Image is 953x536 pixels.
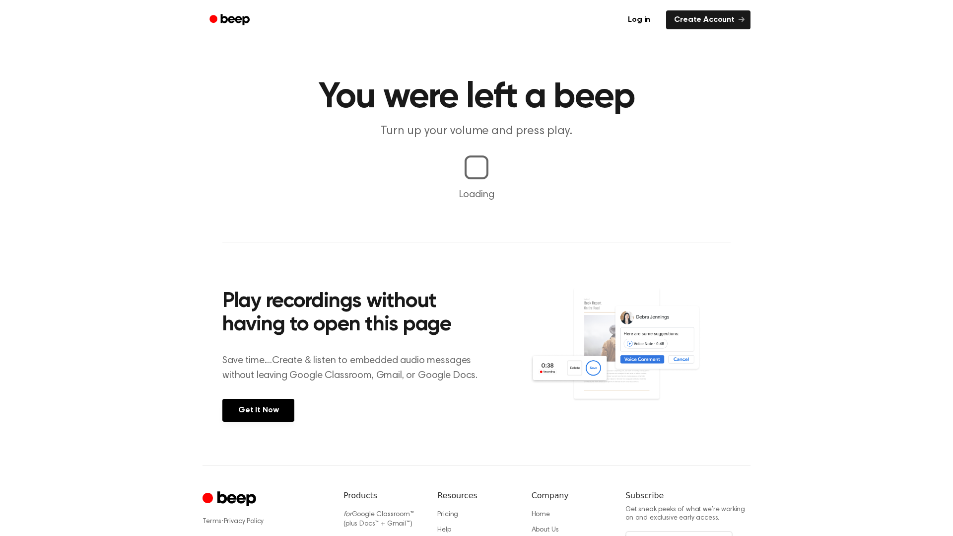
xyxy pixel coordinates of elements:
[532,511,550,518] a: Home
[618,8,660,31] a: Log in
[203,518,221,525] a: Terms
[343,511,352,518] i: for
[203,490,259,509] a: Cruip
[530,287,731,421] img: Voice Comments on Docs and Recording Widget
[222,353,490,383] p: Save time....Create & listen to embedded audio messages without leaving Google Classroom, Gmail, ...
[222,79,731,115] h1: You were left a beep
[12,187,941,202] p: Loading
[437,490,515,502] h6: Resources
[203,10,259,30] a: Beep
[286,123,667,140] p: Turn up your volume and press play.
[625,490,750,502] h6: Subscribe
[343,511,414,528] a: forGoogle Classroom™ (plus Docs™ + Gmail™)
[224,518,264,525] a: Privacy Policy
[222,290,490,337] h2: Play recordings without having to open this page
[437,527,451,534] a: Help
[203,517,328,527] div: ·
[222,399,294,422] a: Get It Now
[532,527,559,534] a: About Us
[666,10,750,29] a: Create Account
[343,490,421,502] h6: Products
[532,490,610,502] h6: Company
[625,506,750,523] p: Get sneak peeks of what we’re working on and exclusive early access.
[437,511,458,518] a: Pricing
